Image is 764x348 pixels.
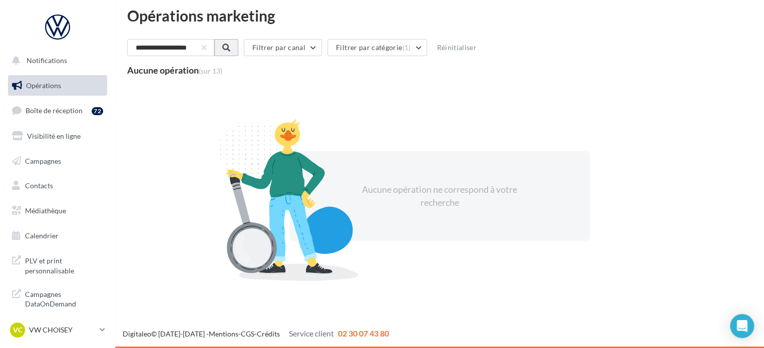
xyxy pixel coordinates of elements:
[6,50,105,71] button: Notifications
[353,183,526,209] div: Aucune opération ne correspond à votre recherche
[257,329,280,338] a: Crédits
[26,81,61,90] span: Opérations
[29,325,96,335] p: VW CHOISEY
[433,42,481,54] button: Réinitialiser
[6,100,109,121] a: Boîte de réception72
[6,75,109,96] a: Opérations
[6,200,109,221] a: Médiathèque
[6,151,109,172] a: Campagnes
[241,329,254,338] a: CGS
[6,175,109,196] a: Contacts
[6,250,109,279] a: PLV et print personnalisable
[27,132,81,140] span: Visibilité en ligne
[6,283,109,313] a: Campagnes DataOnDemand
[25,231,59,240] span: Calendrier
[123,329,151,338] a: Digitaleo
[127,66,222,75] div: Aucune opération
[25,254,103,275] span: PLV et print personnalisable
[27,56,67,65] span: Notifications
[244,39,322,56] button: Filtrer par canal
[25,156,61,165] span: Campagnes
[25,181,53,190] span: Contacts
[25,287,103,309] span: Campagnes DataOnDemand
[13,325,23,335] span: VC
[402,44,411,52] span: (1)
[26,106,83,115] span: Boîte de réception
[730,314,754,338] div: Open Intercom Messenger
[338,328,389,338] span: 02 30 07 43 80
[327,39,427,56] button: Filtrer par catégorie(1)
[123,329,389,338] span: © [DATE]-[DATE] - - -
[8,320,107,339] a: VC VW CHOISEY
[199,67,222,75] span: (sur 13)
[92,107,103,115] div: 72
[209,329,238,338] a: Mentions
[6,126,109,147] a: Visibilité en ligne
[6,225,109,246] a: Calendrier
[25,206,66,215] span: Médiathèque
[289,328,334,338] span: Service client
[127,8,752,23] div: Opérations marketing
